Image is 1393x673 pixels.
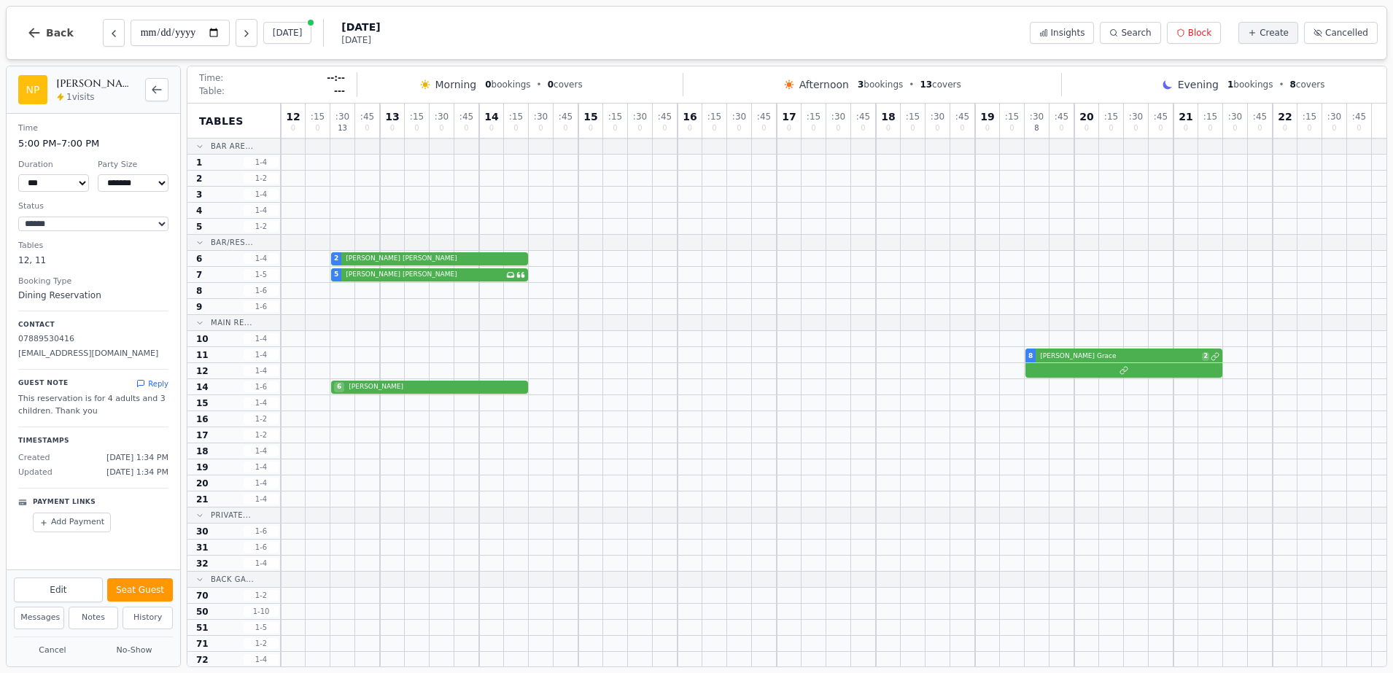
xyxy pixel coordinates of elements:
[906,112,920,121] span: : 15
[1167,22,1221,44] button: Block
[435,77,477,92] span: Morning
[244,157,279,168] span: 1 - 4
[1184,125,1188,132] span: 0
[18,378,69,389] p: Guest Note
[196,558,209,569] span: 32
[196,173,202,184] span: 2
[485,79,491,90] span: 0
[1100,22,1160,44] button: Search
[196,494,209,505] span: 21
[1059,125,1063,132] span: 0
[33,513,111,532] button: Add Payment
[196,253,202,265] span: 6
[196,638,209,650] span: 71
[263,22,312,44] button: [DATE]
[688,125,692,132] span: 0
[1030,112,1044,121] span: : 30
[244,333,279,344] span: 1 - 4
[244,349,279,360] span: 1 - 4
[56,77,136,91] h2: [PERSON_NAME] [PERSON_NAME]
[96,642,173,660] button: No-Show
[236,19,257,47] button: Next day
[244,638,279,649] span: 1 - 2
[807,112,820,121] span: : 15
[315,125,319,132] span: 0
[1051,27,1085,39] span: Insights
[211,237,253,248] span: Bar/Res...
[1037,351,1200,362] span: [PERSON_NAME] Grace
[909,79,914,90] span: •
[960,125,964,132] span: 0
[439,125,443,132] span: 0
[196,397,209,409] span: 15
[1227,79,1233,90] span: 1
[613,125,617,132] span: 0
[787,125,791,132] span: 0
[1109,125,1113,132] span: 0
[435,112,449,121] span: : 30
[244,221,279,232] span: 1 - 2
[196,446,209,457] span: 18
[196,221,202,233] span: 5
[910,125,915,132] span: 0
[334,382,344,392] span: 6
[858,79,864,90] span: 3
[385,112,399,122] span: 13
[1253,112,1267,121] span: : 45
[1257,125,1262,132] span: 0
[196,381,209,393] span: 14
[244,606,279,617] span: 1 - 10
[414,125,419,132] span: 0
[633,112,647,121] span: : 30
[341,20,380,34] span: [DATE]
[66,91,95,103] span: 1 visits
[1290,79,1325,90] span: covers
[18,276,168,288] dt: Booking Type
[1009,125,1014,132] span: 0
[548,79,554,90] span: 0
[286,112,300,122] span: 12
[18,289,168,302] dd: Dining Reservation
[18,201,168,213] dt: Status
[548,79,583,90] span: covers
[1079,112,1093,122] span: 20
[199,85,225,97] span: Table:
[196,349,209,361] span: 11
[244,301,279,312] span: 1 - 6
[537,79,542,90] span: •
[935,125,939,132] span: 0
[18,467,53,479] span: Updated
[244,429,279,440] span: 1 - 2
[15,15,85,50] button: Back
[18,452,50,464] span: Created
[106,452,168,464] span: [DATE] 1:34 PM
[1238,22,1298,44] button: Create
[196,301,202,313] span: 9
[18,392,168,419] p: This reservation is for 4 adults and 3 children. Thank you
[196,189,202,201] span: 3
[196,590,209,602] span: 70
[485,79,530,90] span: bookings
[211,510,251,521] span: Private...
[489,125,494,132] span: 0
[931,112,944,121] span: : 30
[1228,112,1242,121] span: : 30
[334,270,338,280] span: 5
[211,574,254,585] span: Back Ga...
[199,114,244,128] span: Tables
[1332,125,1336,132] span: 0
[46,28,74,38] span: Back
[334,85,345,97] span: ---
[712,125,716,132] span: 0
[14,607,64,629] button: Messages
[1303,112,1316,121] span: : 15
[985,125,990,132] span: 0
[244,189,279,200] span: 1 - 4
[761,125,766,132] span: 0
[14,642,91,660] button: Cancel
[836,125,840,132] span: 0
[1179,112,1192,122] span: 21
[244,413,279,424] span: 1 - 2
[608,112,622,121] span: : 15
[589,125,593,132] span: 0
